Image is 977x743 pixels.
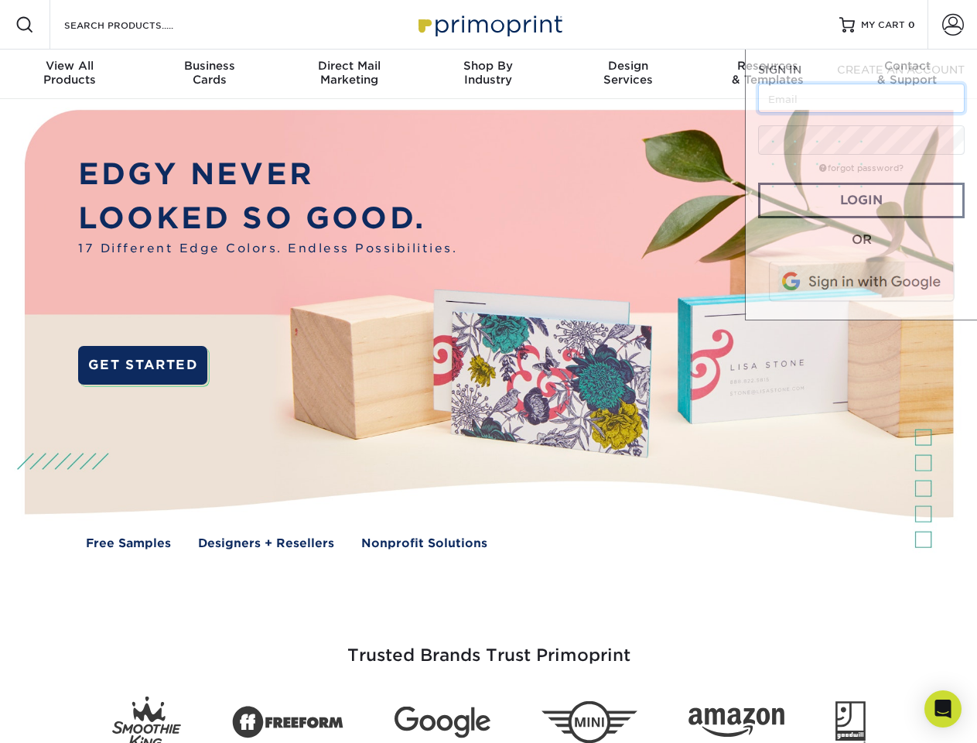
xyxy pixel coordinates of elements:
[78,152,457,197] p: EDGY NEVER
[819,163,904,173] a: forgot password?
[418,59,558,73] span: Shop By
[78,197,457,241] p: LOOKED SO GOOD.
[559,59,698,73] span: Design
[86,535,171,553] a: Free Samples
[279,59,418,73] span: Direct Mail
[835,701,866,743] img: Goodwill
[908,19,915,30] span: 0
[861,19,905,32] span: MY CART
[924,690,962,728] div: Open Intercom Messenger
[418,50,558,99] a: Shop ByIndustry
[688,708,784,738] img: Amazon
[198,535,334,553] a: Designers + Resellers
[412,8,566,41] img: Primoprint
[395,707,490,738] img: Google
[279,59,418,87] div: Marketing
[78,346,207,385] a: GET STARTED
[559,59,698,87] div: Services
[78,240,457,258] span: 17 Different Edge Colors. Endless Possibilities.
[36,608,941,684] h3: Trusted Brands Trust Primoprint
[698,50,837,99] a: Resources& Templates
[4,696,132,738] iframe: Google Customer Reviews
[139,59,278,73] span: Business
[63,15,214,34] input: SEARCH PRODUCTS.....
[758,84,965,113] input: Email
[758,63,801,76] span: SIGN IN
[279,50,418,99] a: Direct MailMarketing
[837,63,965,76] span: CREATE AN ACCOUNT
[139,50,278,99] a: BusinessCards
[361,535,487,553] a: Nonprofit Solutions
[758,183,965,218] a: Login
[698,59,837,87] div: & Templates
[698,59,837,73] span: Resources
[418,59,558,87] div: Industry
[139,59,278,87] div: Cards
[758,231,965,249] div: OR
[559,50,698,99] a: DesignServices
